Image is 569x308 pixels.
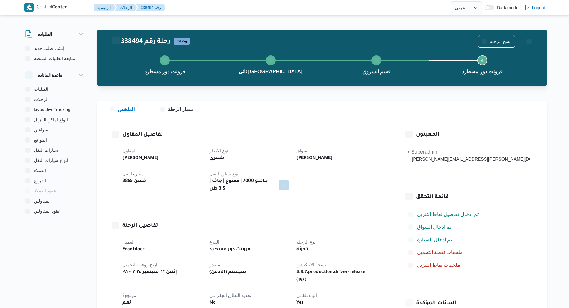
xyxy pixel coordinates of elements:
span: تحديد النطاق الجغرافى [209,293,251,298]
button: 338494 رقم [136,4,165,11]
button: انواع سيارات النقل [23,155,87,165]
svg: Step 2 is complete [268,58,273,63]
h3: قائمة التحقق [416,193,533,201]
span: تم ادخال السيارة [417,236,452,244]
b: فرونت دور مسطرد [209,246,250,253]
b: Center [52,5,67,10]
button: العملاء [23,165,87,176]
div: الطلبات [20,43,90,66]
button: ثانى [GEOGRAPHIC_DATA] [218,48,324,81]
span: وصلت [174,38,190,45]
button: الفروع [23,176,87,186]
svg: Step 3 is complete [374,58,379,63]
span: مسار الرحلة [160,107,194,112]
span: Dark mode [494,5,518,10]
button: تم ادخال السواق [406,222,533,232]
span: عقود المقاولين [34,207,61,215]
h2: 338494 رحلة رقم [112,38,170,46]
span: تاريخ ووقت التحميل [122,262,159,267]
b: إثنين ٢٢ سبتمبر ٢٠٢٥ ٠٧:٠٠ [122,269,177,276]
button: ملحقات نقطة التحميل [406,247,533,258]
span: العميل [122,239,135,244]
b: [PERSON_NAME] [296,155,333,162]
b: شهري [209,155,224,162]
span: مرتجع؟ [122,293,136,298]
button: متابعة الطلبات النشطة [23,53,87,64]
span: السواقين [34,126,51,134]
span: سيارة النقل [122,171,144,176]
button: اجهزة التليفون [23,216,87,226]
span: Logout [532,4,546,11]
button: الطلبات [25,30,85,38]
span: الرحلات [34,96,49,103]
b: 3.8.7.production.driver-release (167) [296,269,374,284]
span: ثانى [GEOGRAPHIC_DATA] [239,68,302,76]
button: تم ادخال السيارة [406,235,533,245]
button: سيارات النقل [23,145,87,155]
h3: المعينون [416,131,533,139]
button: layout.liveTracking [23,104,87,115]
span: فرونت دور مسطرد [462,68,503,76]
button: قسم الشروق [324,48,430,81]
h3: تفاصيل الرحلة [122,222,376,230]
span: تم ادخال السواق [417,224,452,230]
span: نسخ الرحلة [490,37,511,45]
button: فرونت دور مسطرد [112,48,218,81]
span: تم ادخال السواق [417,223,452,231]
h3: البيانات المؤكدة [416,299,533,308]
button: انواع اماكن التنزيل [23,115,87,125]
button: عقود المقاولين [23,206,87,216]
span: نوع الرحله [296,239,316,244]
button: فرونت دور مسطرد [429,48,535,81]
span: تم ادخال السيارة [417,237,452,242]
span: المواقع [34,136,47,144]
span: العملاء [34,167,46,174]
b: تجزئة [296,246,308,253]
span: سيارات النقل [34,146,59,154]
svg: Step 1 is complete [162,58,167,63]
button: إنشاء طلب جديد [23,43,87,53]
b: Yes [296,299,304,307]
b: [PERSON_NAME] [122,155,159,162]
span: الفروع [34,177,46,184]
div: [PERSON_NAME][EMAIL_ADDRESS][PERSON_NAME][DOMAIN_NAME] [408,156,530,163]
span: قسم الشروق [362,68,391,76]
b: Frontdoor [122,246,145,253]
button: المقاولين [23,196,87,206]
button: الرحلات [23,94,87,104]
button: Actions [523,35,535,48]
span: انواع سيارات النقل [34,157,69,164]
b: نعم [122,299,131,307]
span: الفرع [209,239,219,244]
b: (سيستم (الادمن [209,269,246,276]
button: عقود العملاء [23,186,87,196]
b: وصلت [176,40,187,44]
h3: الطلبات [38,30,52,38]
span: ملحقات نقطة التحميل [417,249,463,256]
span: متابعة الطلبات النشطة [34,55,76,62]
b: جامبو 7000 | مفتوح | جاف | 3.5 طن [209,177,274,193]
span: نوع الايجار [209,148,228,153]
span: المقاولين [34,197,51,205]
img: X8yXhbKr1z7QwAAAABJRU5ErkJggg== [24,3,34,12]
span: المقاول [122,148,136,153]
span: تم ادخال تفاصيل نفاط التنزيل [417,211,479,218]
span: الطلبات [34,85,48,93]
span: انواع اماكن التنزيل [34,116,68,124]
div: • Superadmin [408,148,530,156]
span: تم ادخال تفاصيل نفاط التنزيل [417,211,479,217]
button: ملحقات نقاط التنزيل [406,260,533,270]
span: ملحقات نقاط التنزيل [417,262,460,268]
span: فرونت دور مسطرد [144,68,185,76]
span: نسخة الابلكيشن [296,262,326,267]
button: قاعدة البيانات [25,71,85,79]
span: ملحقات نقاط التنزيل [417,261,460,269]
span: إنشاء طلب جديد [34,44,64,52]
span: layout.liveTracking [34,106,70,113]
button: السواقين [23,125,87,135]
button: تم ادخال تفاصيل نفاط التنزيل [406,209,533,219]
span: ملحقات نقطة التحميل [417,250,463,255]
button: المواقع [23,135,87,145]
h3: قاعدة البيانات [38,71,63,79]
span: عقود العملاء [34,187,56,195]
